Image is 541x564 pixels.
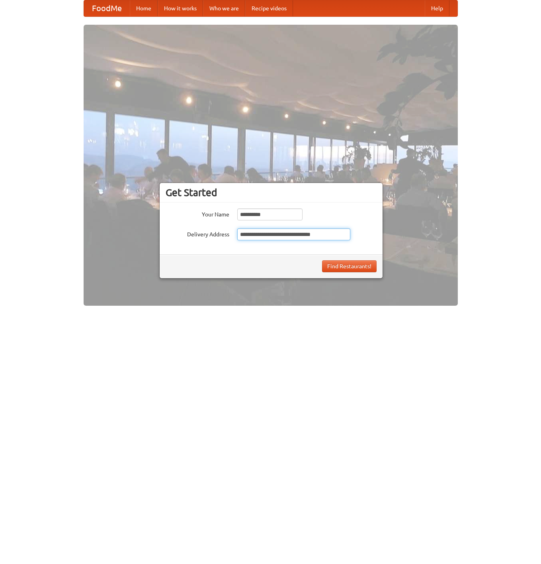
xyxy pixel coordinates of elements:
a: Who we are [203,0,245,16]
label: Your Name [166,208,229,218]
a: FoodMe [84,0,130,16]
h3: Get Started [166,187,377,198]
a: Help [425,0,449,16]
a: Recipe videos [245,0,293,16]
label: Delivery Address [166,228,229,238]
a: Home [130,0,158,16]
a: How it works [158,0,203,16]
button: Find Restaurants! [322,260,377,272]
